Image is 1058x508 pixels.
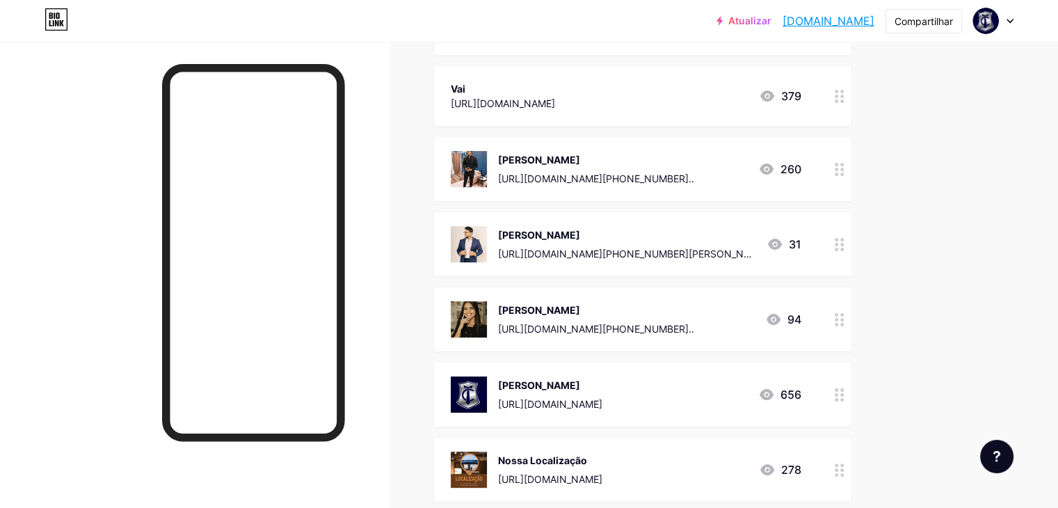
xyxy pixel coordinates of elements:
[498,173,694,184] font: [URL][DOMAIN_NAME][PHONE_NUMBER]..
[451,151,487,187] img: Breno Leony
[498,398,602,410] font: [URL][DOMAIN_NAME]
[787,312,801,326] font: 94
[780,388,801,402] font: 656
[451,83,465,95] font: Vai
[451,226,487,262] img: Eduardo Brito
[498,473,602,485] font: [URL][DOMAIN_NAME]
[451,452,487,488] img: Nossa Localização
[972,8,999,34] img: armáriomem
[789,237,801,251] font: 31
[451,301,487,338] img: Mayara Rodrigues
[783,13,874,29] a: [DOMAIN_NAME]
[781,463,801,477] font: 278
[781,89,801,103] font: 379
[498,323,694,335] font: [URL][DOMAIN_NAME][PHONE_NUMBER]..
[780,162,801,176] font: 260
[895,15,953,27] font: Compartilhar
[728,15,771,26] font: Atualizar
[451,376,487,413] img: LUCAS
[498,379,580,391] font: [PERSON_NAME]
[451,97,555,109] font: [URL][DOMAIN_NAME]
[498,304,580,316] font: [PERSON_NAME]
[498,454,587,466] font: Nossa Localização
[498,248,752,274] font: [URL][DOMAIN_NAME][PHONE_NUMBER][PERSON_NAME]..
[498,154,580,166] font: [PERSON_NAME]
[498,229,580,241] font: [PERSON_NAME]
[783,14,874,28] font: [DOMAIN_NAME]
